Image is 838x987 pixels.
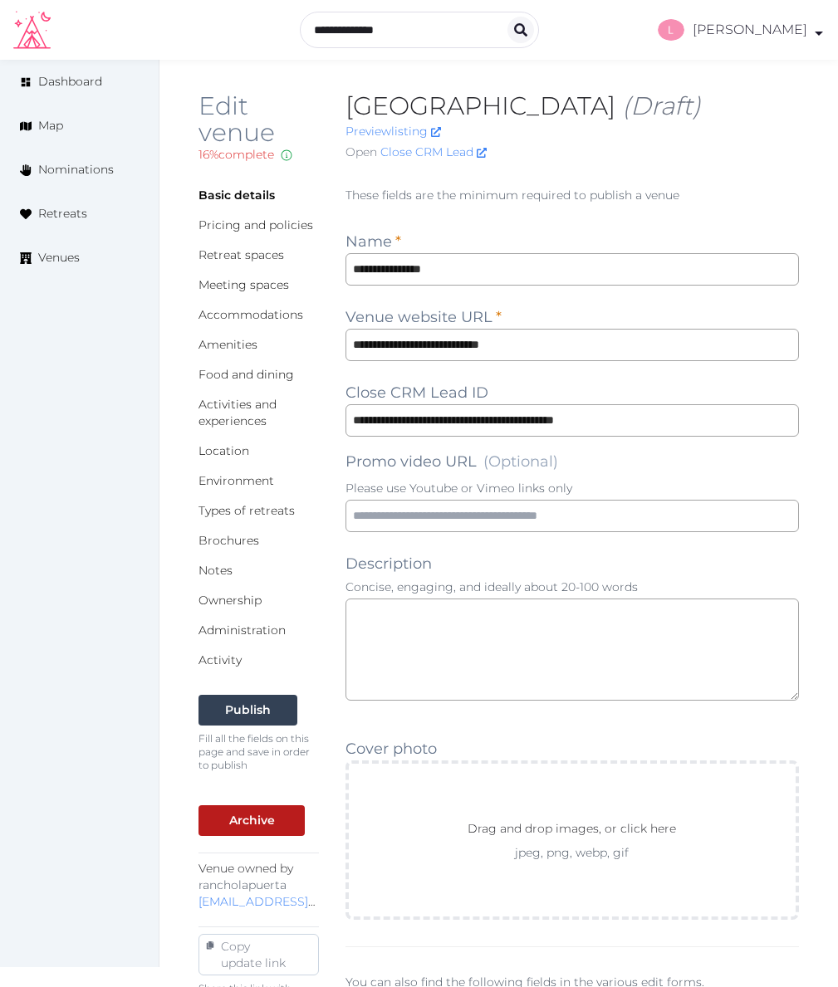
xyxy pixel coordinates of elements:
[438,844,706,861] p: jpeg, png, webp, gif
[198,805,305,836] button: Archive
[198,732,319,772] p: Fill all the fields on this page and save in order to publish
[198,397,277,428] a: Activities and experiences
[38,205,87,222] span: Retreats
[198,307,303,322] a: Accommodations
[198,188,275,203] a: Basic details
[198,533,259,548] a: Brochures
[645,19,825,41] a: [PERSON_NAME]
[198,503,295,518] a: Types of retreats
[454,819,689,844] p: Drag and drop images, or click here
[198,894,408,909] a: [EMAIL_ADDRESS][DOMAIN_NAME]
[198,93,319,146] h2: Edit venue
[345,144,377,161] span: Open
[345,230,401,253] label: Name
[345,381,488,404] label: Close CRM Lead ID
[229,812,275,829] div: Archive
[345,579,799,595] p: Concise, engaging, and ideally about 20-100 words
[198,593,262,608] a: Ownership
[225,701,271,719] div: Publish
[38,117,63,134] span: Map
[345,480,799,496] p: Please use Youtube or Vimeo links only
[198,147,274,162] span: 16 % complete
[345,93,799,120] h2: [GEOGRAPHIC_DATA]
[198,473,274,488] a: Environment
[622,90,701,121] span: (Draft)
[198,934,319,975] button: Copy update link
[345,305,502,329] label: Venue website URL
[214,938,299,971] div: Copy update link
[198,277,289,292] a: Meeting spaces
[198,443,249,458] a: Location
[345,552,432,575] label: Description
[380,144,487,161] a: Close CRM Lead
[345,124,441,139] a: Previewlisting
[198,877,287,892] span: rancholapuerta
[345,450,558,473] label: Promo video URL
[198,563,233,578] a: Notes
[198,247,284,262] a: Retreat spaces
[198,860,319,910] p: Venue owned by
[198,367,294,382] a: Food and dining
[38,161,114,178] span: Nominations
[198,652,242,667] a: Activity
[345,737,437,760] label: Cover photo
[345,187,799,203] p: These fields are the minimum required to publish a venue
[198,623,286,638] a: Administration
[38,73,102,90] span: Dashboard
[38,249,80,266] span: Venues
[483,452,558,471] span: (Optional)
[198,337,257,352] a: Amenities
[198,695,297,726] button: Publish
[198,217,313,232] a: Pricing and policies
